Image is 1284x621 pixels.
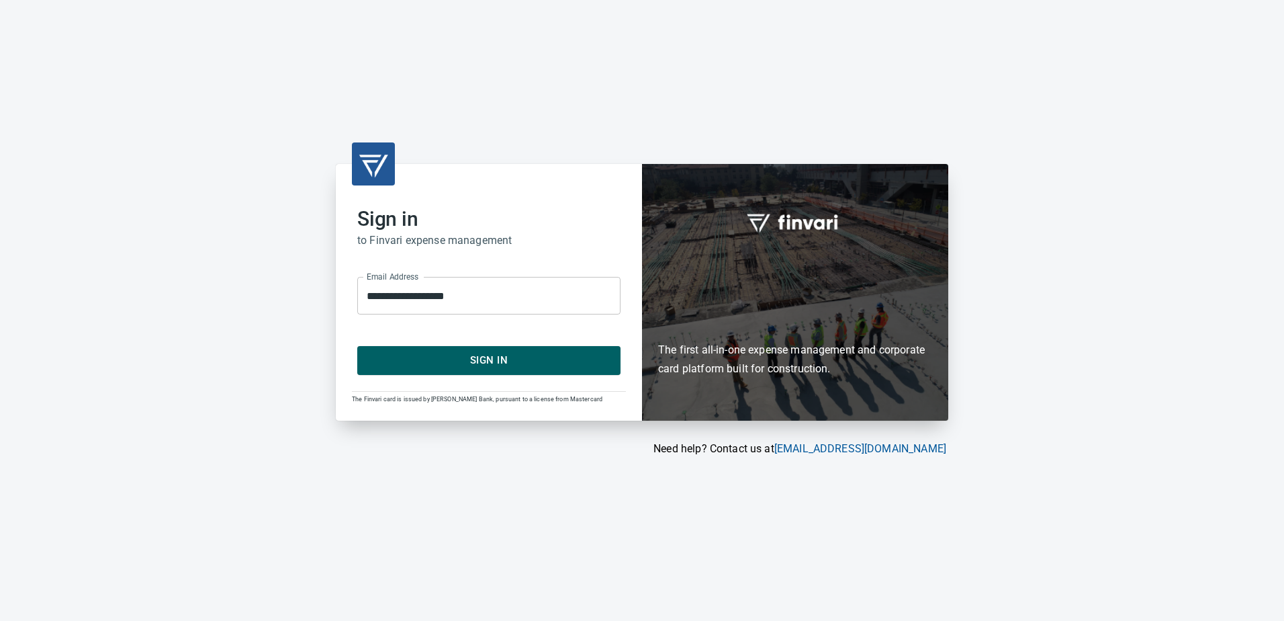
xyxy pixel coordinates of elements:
button: Sign In [357,346,621,374]
span: Sign In [372,351,606,369]
h6: The first all-in-one expense management and corporate card platform built for construction. [658,263,932,378]
a: [EMAIL_ADDRESS][DOMAIN_NAME] [774,442,946,455]
h2: Sign in [357,207,621,231]
div: Finvari [642,164,948,420]
p: Need help? Contact us at [336,441,946,457]
img: transparent_logo.png [357,148,389,180]
h6: to Finvari expense management [357,231,621,250]
span: The Finvari card is issued by [PERSON_NAME] Bank, pursuant to a license from Mastercard [352,396,602,403]
img: fullword_logo_white.png [745,206,845,237]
